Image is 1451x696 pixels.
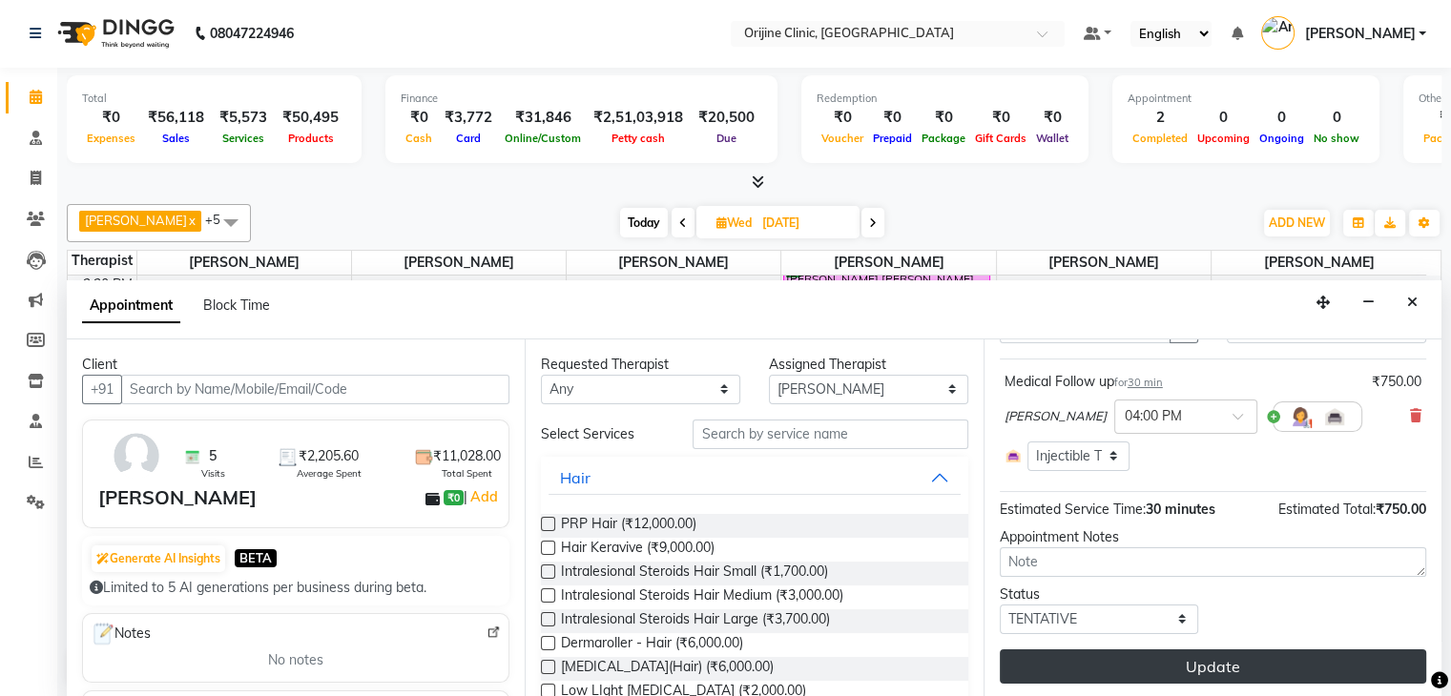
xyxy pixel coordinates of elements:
input: 2025-09-03 [757,209,852,237]
span: Card [451,132,486,145]
div: Limited to 5 AI generations per business during beta. [90,578,502,598]
span: Wed [712,215,757,230]
span: Sales [157,132,195,145]
span: Upcoming [1192,132,1254,145]
span: Intralesional Steroids Hair Large (₹3,700.00) [561,609,830,633]
div: ₹2,51,03,918 [586,107,691,129]
div: 2 [1128,107,1192,129]
span: Visits [201,466,225,481]
span: Petty cash [607,132,670,145]
span: [PERSON_NAME] [1005,407,1107,426]
div: ₹50,495 [275,107,346,129]
img: Archana Gaikwad [1261,16,1295,50]
b: 08047224946 [210,7,294,60]
span: Today [620,208,668,237]
button: Close [1399,288,1426,317]
span: ₹2,205.60 [299,446,359,466]
div: Finance [401,91,762,107]
div: Medical Follow up [1005,372,1163,392]
span: Average Spent [297,466,362,481]
img: Interior.png [1323,405,1346,428]
span: [PERSON_NAME] [352,251,566,275]
small: for [1114,376,1163,389]
span: | [464,485,501,508]
span: Hair Keravive (₹9,000.00) [561,538,715,562]
span: Expenses [82,132,140,145]
span: Prepaid [868,132,917,145]
div: ₹0 [917,107,970,129]
span: [PERSON_NAME] [781,251,995,275]
div: ₹0 [868,107,917,129]
div: ₹0 [970,107,1031,129]
input: Search by service name [693,420,967,449]
div: ₹0 [817,107,868,129]
span: ₹0 [444,490,464,505]
div: Appointment Notes [1000,527,1426,547]
div: Appointment [1128,91,1364,107]
span: Dermaroller - Hair (₹6,000.00) [561,633,743,657]
div: Therapist [68,251,136,271]
span: Intralesional Steroids Hair Medium (₹3,000.00) [561,585,843,609]
div: Requested Therapist [541,355,740,375]
button: ADD NEW [1264,210,1330,236]
span: BETA [235,549,277,567]
button: Update [1000,649,1426,684]
img: Hairdresser.png [1289,405,1312,428]
div: Redemption [817,91,1073,107]
span: Appointment [82,289,180,323]
span: [PERSON_NAME] [567,251,780,275]
span: [MEDICAL_DATA](Hair) (₹6,000.00) [561,657,774,681]
span: Gift Cards [970,132,1031,145]
span: [PERSON_NAME] [85,213,187,228]
span: [PERSON_NAME] [1304,24,1415,44]
span: ADD NEW [1269,215,1325,230]
img: Interior.png [1005,447,1022,464]
span: Package [917,132,970,145]
span: [PERSON_NAME] [997,251,1211,275]
div: Select Services [527,424,678,444]
span: Services [218,132,269,145]
span: 5 [209,446,217,466]
span: PRP Hair (₹12,000.00) [561,514,696,538]
div: ₹3,772 [437,107,500,129]
span: Estimated Service Time: [1000,501,1146,518]
span: No notes [268,650,323,670]
span: Intralesional Steroids Hair Small (₹1,700.00) [561,562,828,585]
div: ₹5,573 [212,107,275,129]
img: logo [49,7,179,60]
div: ₹0 [82,107,140,129]
div: ₹750.00 [1372,372,1421,392]
div: 0 [1192,107,1254,129]
span: Total Spent [442,466,492,481]
div: 0 [1254,107,1309,129]
span: Cash [401,132,437,145]
span: Products [283,132,339,145]
span: ₹750.00 [1376,501,1426,518]
span: Notes [91,622,151,646]
span: Due [712,132,741,145]
div: ₹31,846 [500,107,586,129]
input: Search by Name/Mobile/Email/Code [121,375,509,404]
span: Completed [1128,132,1192,145]
div: [PERSON_NAME] [98,483,257,512]
div: ₹0 [1031,107,1073,129]
span: No show [1309,132,1364,145]
span: Online/Custom [500,132,586,145]
span: [PERSON_NAME] [137,251,351,275]
button: Hair [549,461,960,495]
span: [PERSON_NAME] [1212,251,1426,275]
button: Generate AI Insights [92,545,225,572]
div: ₹20,500 [691,107,762,129]
div: ₹0 [401,107,437,129]
div: Client [82,355,509,375]
span: 30 min [1128,376,1163,389]
span: Estimated Total: [1278,501,1376,518]
div: 0 [1309,107,1364,129]
span: Wallet [1031,132,1073,145]
a: x [187,213,196,228]
div: Total [82,91,346,107]
span: Block Time [203,297,270,314]
span: ₹11,028.00 [433,446,501,466]
div: Assigned Therapist [769,355,968,375]
span: +5 [205,212,235,227]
